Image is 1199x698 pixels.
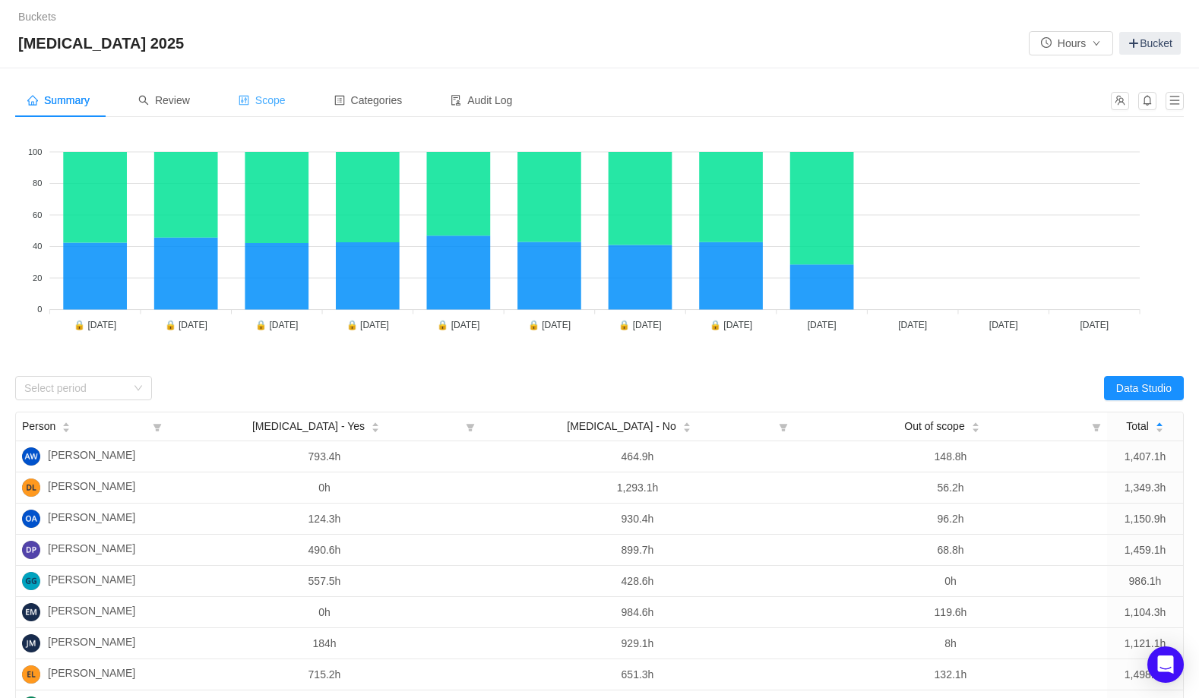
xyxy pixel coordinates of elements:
[1029,31,1113,55] button: icon: clock-circleHoursicon: down
[18,11,56,23] a: Buckets
[794,597,1107,628] td: 119.6h
[437,319,479,330] tspan: 🔒 [DATE]
[794,535,1107,566] td: 68.8h
[1104,376,1184,400] button: Data Studio
[528,319,571,330] tspan: 🔒 [DATE]
[682,426,691,431] i: icon: caret-down
[334,95,345,106] i: icon: profile
[22,510,40,528] img: OA
[138,95,149,106] i: icon: search
[1107,535,1183,566] td: 1,459.1h
[33,178,42,188] tspan: 80
[239,95,249,106] i: icon: control
[567,418,675,434] span: [MEDICAL_DATA] - No
[460,412,481,441] i: icon: filter
[1107,566,1183,597] td: 986.1h
[62,426,71,431] i: icon: caret-down
[1107,628,1183,659] td: 1,121.1h
[147,412,168,441] i: icon: filter
[1086,412,1107,441] i: icon: filter
[22,665,40,684] img: EL
[239,94,286,106] span: Scope
[451,94,512,106] span: Audit Log
[22,418,55,434] span: Person
[165,319,207,330] tspan: 🔒 [DATE]
[1107,659,1183,690] td: 1,498.6h
[168,597,481,628] td: 0h
[1155,420,1164,431] div: Sort
[794,659,1107,690] td: 132.1h
[24,381,126,396] div: Select period
[794,628,1107,659] td: 8h
[481,504,794,535] td: 930.4h
[971,421,979,425] i: icon: caret-up
[48,665,135,684] span: [PERSON_NAME]
[255,319,298,330] tspan: 🔒 [DATE]
[808,320,837,330] tspan: [DATE]
[898,320,927,330] tspan: [DATE]
[682,420,691,431] div: Sort
[1147,646,1184,683] div: Open Intercom Messenger
[1107,441,1183,472] td: 1,407.1h
[1107,504,1183,535] td: 1,150.9h
[48,510,135,528] span: [PERSON_NAME]
[971,426,979,431] i: icon: caret-down
[481,659,794,690] td: 651.3h
[1107,597,1183,628] td: 1,104.3h
[62,421,71,425] i: icon: caret-up
[48,541,135,559] span: [PERSON_NAME]
[1126,418,1149,434] span: Total
[252,418,365,434] span: [MEDICAL_DATA] - Yes
[48,447,135,466] span: [PERSON_NAME]
[22,634,40,652] img: JM
[22,572,40,590] img: GG
[794,441,1107,472] td: 148.8h
[1080,320,1109,330] tspan: [DATE]
[168,628,481,659] td: 184h
[451,95,461,106] i: icon: audit
[48,634,135,652] span: [PERSON_NAME]
[138,94,190,106] span: Review
[346,319,389,330] tspan: 🔒 [DATE]
[168,535,481,566] td: 490.6h
[334,94,403,106] span: Categories
[1155,421,1163,425] i: icon: caret-up
[74,319,116,330] tspan: 🔒 [DATE]
[22,447,40,466] img: AW
[372,421,380,425] i: icon: caret-up
[372,426,380,431] i: icon: caret-down
[481,472,794,504] td: 1,293.1h
[33,273,42,283] tspan: 20
[168,504,481,535] td: 124.3h
[33,210,42,220] tspan: 60
[481,566,794,597] td: 428.6h
[1166,92,1184,110] button: icon: menu
[682,421,691,425] i: icon: caret-up
[1111,92,1129,110] button: icon: team
[773,412,794,441] i: icon: filter
[481,535,794,566] td: 899.7h
[794,504,1107,535] td: 96.2h
[971,420,980,431] div: Sort
[33,242,42,251] tspan: 40
[62,420,71,431] div: Sort
[1138,92,1156,110] button: icon: bell
[1155,426,1163,431] i: icon: caret-down
[168,659,481,690] td: 715.2h
[48,603,135,621] span: [PERSON_NAME]
[371,420,380,431] div: Sort
[1119,32,1181,55] a: Bucket
[22,541,40,559] img: DP
[481,441,794,472] td: 464.9h
[22,603,40,621] img: EM
[37,305,42,314] tspan: 0
[481,597,794,628] td: 984.6h
[168,566,481,597] td: 557.5h
[27,94,90,106] span: Summary
[481,628,794,659] td: 929.1h
[168,441,481,472] td: 793.4h
[27,95,38,106] i: icon: home
[989,320,1018,330] tspan: [DATE]
[168,472,481,504] td: 0h
[1107,472,1183,504] td: 1,349.3h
